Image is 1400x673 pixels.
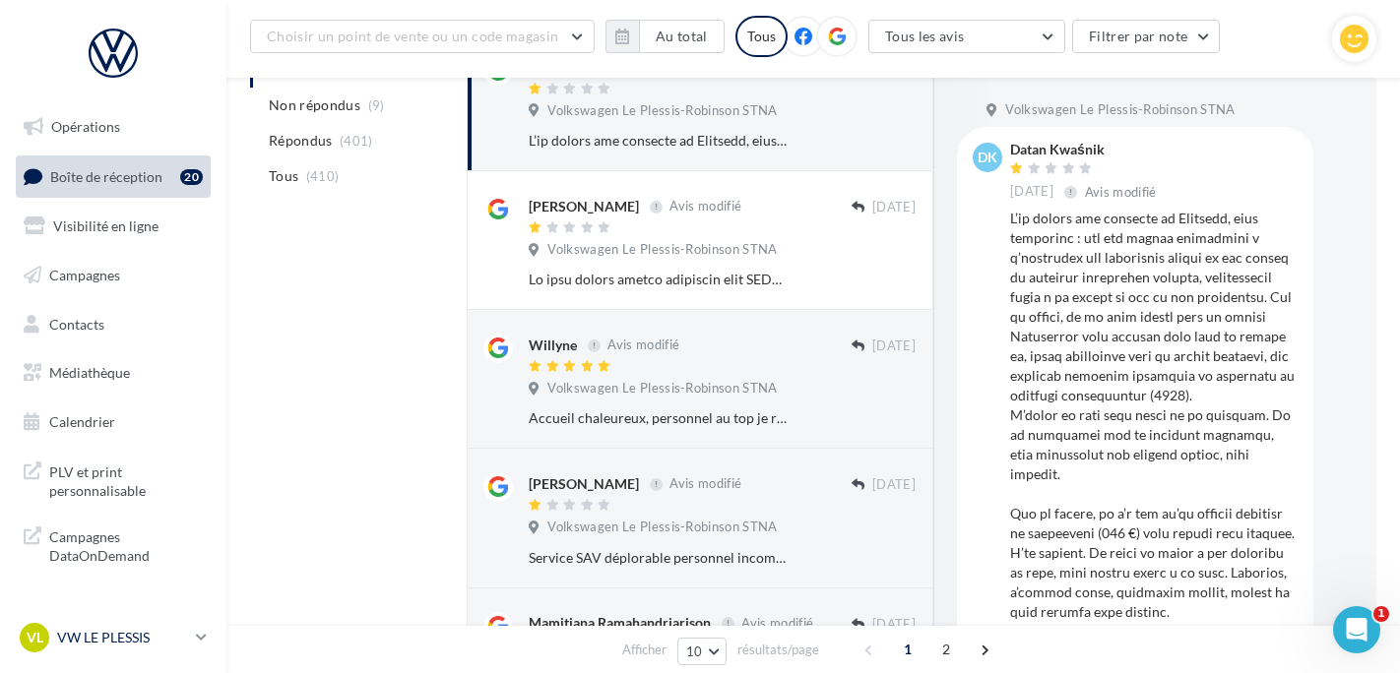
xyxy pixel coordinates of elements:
a: Boîte de réception20 [12,155,215,198]
span: Tous [269,166,298,186]
span: Opérations [51,118,120,135]
span: 10 [686,643,703,659]
div: 20 [180,169,203,185]
span: Médiathèque [49,364,130,381]
iframe: Intercom live chat [1333,606,1380,653]
span: PLV et print personnalisable [49,459,203,501]
button: Filtrer par note [1072,20,1221,53]
a: VL VW LE PLESSIS [16,619,211,656]
span: Volkswagen Le Plessis-Robinson STNA [547,380,777,398]
div: Datan Kwaśnik [1010,143,1161,156]
div: Service SAV déplorable personnel incompétent et arrogant. J attends toujours de volkswagen l avis... [529,548,788,568]
p: VW LE PLESSIS [57,628,188,647]
a: Campagnes [12,255,215,296]
div: L’ip dolors ame consecte ad Elitsedd, eius temporinc : utl etd magnaa enimadmini v q’nostrudex ul... [529,131,788,151]
span: [DATE] [872,476,916,494]
span: Volkswagen Le Plessis-Robinson STNA [547,241,777,259]
span: [DATE] [872,199,916,216]
span: Avis modifié [669,199,741,214]
span: (401) [340,133,373,149]
span: [DATE] [872,337,916,355]
button: Au total [605,20,725,53]
a: Visibilité en ligne [12,206,215,247]
span: 2 [930,634,962,665]
span: Avis modifié [607,337,679,353]
div: [PERSON_NAME] [529,474,639,494]
span: 1 [892,634,923,665]
div: Tous [735,16,788,57]
span: Avis modifié [741,615,813,631]
span: Campagnes [49,267,120,283]
span: Non répondus [269,95,360,115]
span: Visibilité en ligne [53,217,159,234]
span: DK [978,148,997,167]
a: Contacts [12,304,215,345]
a: Opérations [12,106,215,148]
span: (410) [306,168,340,184]
span: Avis modifié [669,476,741,492]
span: résultats/page [737,641,819,659]
span: Répondus [269,131,333,151]
div: Lo ipsu dolors ametco adipiscin elit SEDD ei Tempori Utlabore. E'do ma ali enimadmi veniamquis no... [529,270,788,289]
a: PLV et print personnalisable [12,451,215,509]
span: Afficher [622,641,667,659]
span: (9) [368,97,385,113]
span: Campagnes DataOnDemand [49,523,203,566]
span: [DATE] [872,616,916,634]
div: Willyne [529,336,577,355]
button: 10 [677,638,728,665]
a: Campagnes DataOnDemand [12,516,215,574]
span: [DATE] [1010,183,1053,201]
div: [PERSON_NAME] [529,197,639,216]
button: Tous les avis [868,20,1065,53]
button: Au total [639,20,725,53]
span: 1 [1373,606,1389,622]
span: Choisir un point de vente ou un code magasin [267,28,558,44]
span: Volkswagen Le Plessis-Robinson STNA [547,102,777,120]
a: Médiathèque [12,352,215,394]
div: Mamitiana Ramahandriarison [529,613,711,633]
span: VL [27,628,43,647]
span: Boîte de réception [50,167,162,184]
span: Contacts [49,315,104,332]
span: Tous les avis [885,28,965,44]
span: Volkswagen Le Plessis-Robinson STNA [547,519,777,536]
span: Calendrier [49,413,115,430]
button: Choisir un point de vente ou un code magasin [250,20,595,53]
span: Volkswagen Le Plessis-Robinson STNA [1005,101,1235,119]
div: Accueil chaleureux, personnel au top je recommande [529,408,788,428]
a: Calendrier [12,401,215,443]
span: Avis modifié [1085,184,1157,200]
